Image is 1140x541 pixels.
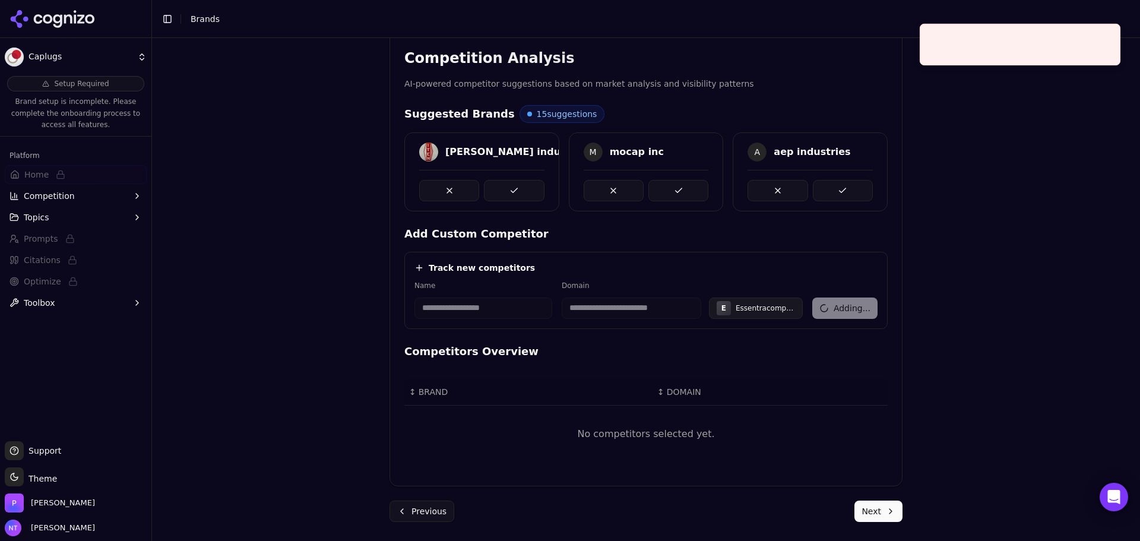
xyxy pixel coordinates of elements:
[24,474,57,483] span: Theme
[404,379,888,463] div: Data table
[409,386,648,398] div: ↕BRAND
[1100,483,1128,511] div: Open Intercom Messenger
[191,13,220,25] nav: breadcrumb
[24,297,55,309] span: Toolbox
[774,145,850,159] div: aep industries
[414,281,552,290] label: Name
[26,523,95,533] span: [PERSON_NAME]
[5,146,147,165] div: Platform
[748,143,767,162] span: A
[5,520,95,536] button: Open user button
[191,14,220,24] span: Brands
[667,386,701,398] span: DOMAIN
[404,226,888,242] h4: Add Custom Competitor
[419,143,438,162] img: iten industries
[54,79,109,88] span: Setup Required
[28,52,132,62] span: Caplugs
[653,379,757,406] th: DOMAIN
[389,501,454,522] button: Previous
[419,386,448,398] span: BRAND
[404,343,888,360] h4: Competitors Overview
[404,49,888,68] h3: Competition Analysis
[31,498,95,508] span: Perrill
[657,386,752,398] div: ↕DOMAIN
[5,293,147,312] button: Toolbox
[5,48,24,67] img: Caplugs
[610,145,664,159] div: mocap inc
[404,106,515,122] h4: Suggested Brands
[7,96,144,131] p: Brand setup is incomplete. Please complete the onboarding process to access all features.
[721,303,726,313] span: E
[5,208,147,227] button: Topics
[5,186,147,205] button: Competition
[404,77,888,91] p: AI-powered competitor suggestions based on market analysis and visibility patterns
[24,445,61,457] span: Support
[584,143,603,162] span: M
[5,493,24,512] img: Perrill
[24,190,75,202] span: Competition
[5,520,21,536] img: Nate Tower
[736,303,795,313] div: Essentracomponents
[404,405,888,462] td: No competitors selected yet.
[854,501,902,522] button: Next
[24,276,61,287] span: Optimize
[24,211,49,223] span: Topics
[429,262,535,274] h4: Track new competitors
[24,169,49,181] span: Home
[5,493,95,512] button: Open organization switcher
[24,233,58,245] span: Prompts
[404,379,653,406] th: BRAND
[445,145,591,159] div: [PERSON_NAME] industries
[537,108,597,120] span: 15 suggestions
[562,281,701,290] label: Domain
[24,254,61,266] span: Citations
